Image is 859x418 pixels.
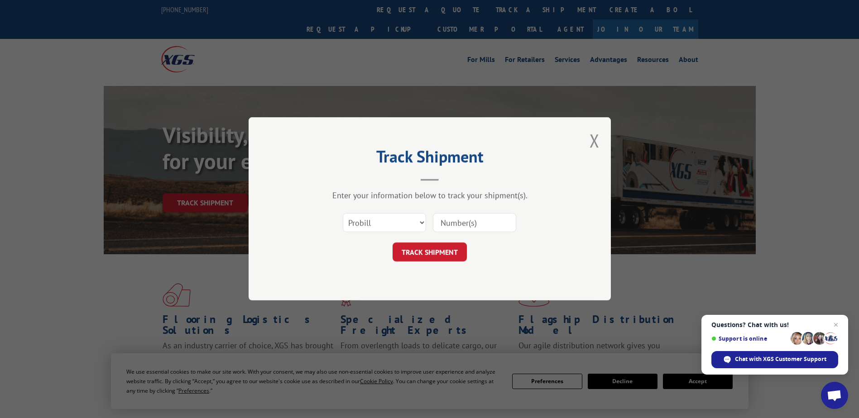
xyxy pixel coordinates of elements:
[821,382,848,409] div: Open chat
[393,243,467,262] button: TRACK SHIPMENT
[711,335,787,342] span: Support is online
[294,190,566,201] div: Enter your information below to track your shipment(s).
[735,355,826,363] span: Chat with XGS Customer Support
[711,351,838,368] div: Chat with XGS Customer Support
[294,150,566,167] h2: Track Shipment
[590,128,600,152] button: Close modal
[830,319,841,330] span: Close chat
[711,321,838,328] span: Questions? Chat with us!
[433,214,516,233] input: Number(s)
